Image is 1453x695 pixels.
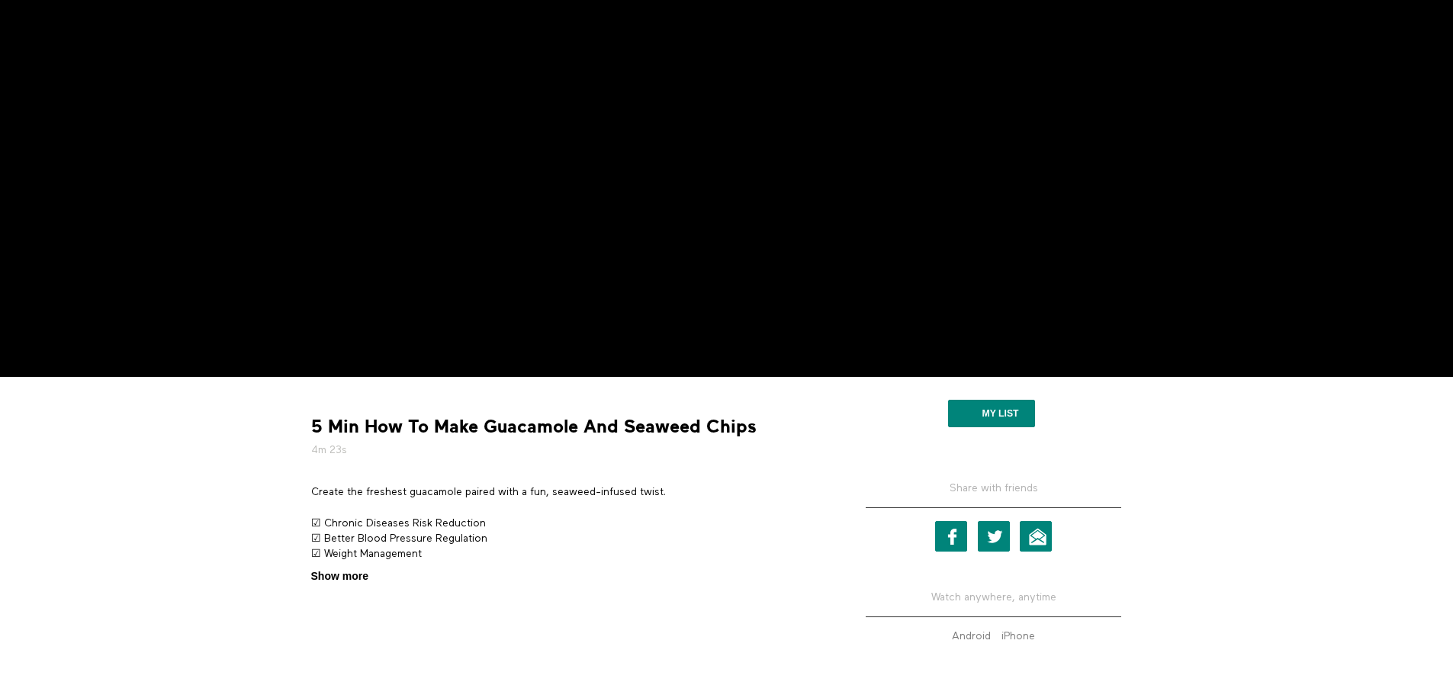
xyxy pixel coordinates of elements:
button: My list [948,400,1034,427]
p: ☑ Chronic Diseases Risk Reduction ☑ Better Blood Pressure Regulation ☑ Weight Management [311,516,822,562]
p: Create the freshest guacamole paired with a fun, seaweed-infused twist. [311,484,822,500]
h5: Watch anywhere, anytime [866,578,1121,617]
span: Show more [311,568,368,584]
h5: 4m 23s [311,442,822,458]
a: Email [1020,521,1052,552]
strong: iPhone [1001,631,1035,642]
a: Facebook [935,521,967,552]
strong: Android [952,631,991,642]
a: Android [948,631,995,642]
a: Twitter [978,521,1010,552]
strong: 5 Min How To Make Guacamole And Seaweed Chips [311,415,757,439]
a: iPhone [998,631,1039,642]
h5: Share with friends [866,481,1121,508]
